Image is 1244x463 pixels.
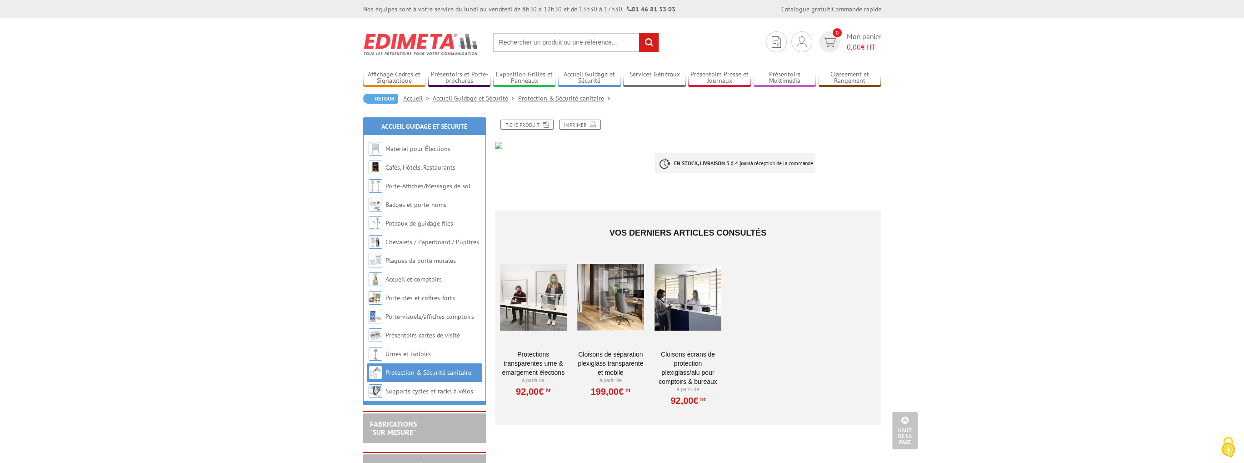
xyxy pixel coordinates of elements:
[385,350,431,358] a: Urnes et isoloirs
[385,331,460,339] a: Présentoirs cartes de visite
[674,160,750,166] strong: EN STOCK, LIVRAISON 3 à 4 jours
[623,70,686,86] a: Services Généraux
[385,201,446,209] a: Badges et porte-noms
[385,387,473,395] a: Supports cycles et racks à vélos
[754,70,816,86] a: Présentoirs Multimédia
[627,5,675,13] strong: 01 46 81 33 03
[385,312,474,321] a: Porte-visuels/affiches comptoirs
[385,368,471,377] a: Protection & Sécurité sanitaire
[654,153,815,173] p: à réception de la commande
[363,5,675,14] div: Nos équipes sont à votre service du lundi au vendredi de 8h30 à 12h30 et de 13h30 à 17h30
[385,294,455,302] a: Porte-clés et coffres-forts
[847,31,881,52] span: Mon panier
[500,377,567,384] p: À partir de
[577,350,644,377] a: Cloisons de séparation Plexiglass transparente et mobile
[591,389,630,394] a: 199,00€HT
[369,272,382,286] img: Accueil et comptoirs
[385,163,455,171] a: Cafés, Hôtels, Restaurants
[624,387,630,393] sup: HT
[369,179,382,193] img: Porte-Affiches/Messages de sol
[544,387,550,393] sup: HT
[772,36,781,48] img: devis rapide
[823,37,836,47] img: devis rapide
[369,366,382,379] img: Protection & Sécurité sanitaire
[797,36,807,47] img: devis rapide
[654,386,721,393] p: À partir de
[403,94,433,102] a: Accueil
[363,70,426,86] a: Affichage Cadres et Signalétique
[493,70,556,86] a: Exposition Grilles et Panneaux
[385,145,450,153] a: Matériel pour Élections
[654,350,721,386] a: Cloisons Écrans de protection Plexiglass/Alu pour comptoirs & Bureaux
[369,328,382,342] img: Présentoirs cartes de visite
[363,94,398,104] a: Retour
[670,398,705,403] a: 92,00€HT
[558,70,621,86] a: Accueil Guidage et Sécurité
[369,254,382,267] img: Plaques de porte murales
[699,396,705,403] sup: HT
[500,350,567,377] a: Protections Transparentes Urne & Emargement élections
[369,310,382,323] img: Porte-visuels/affiches comptoirs
[1217,436,1239,458] img: Cookies (fenêtre modale)
[369,384,382,398] img: Supports cycles et racks à vélos
[385,219,453,227] a: Poteaux de guidage files
[500,120,554,130] a: Fiche produit
[516,389,550,394] a: 92,00€HT
[832,5,881,13] a: Commande rapide
[518,94,614,102] a: Protection & Sécurité sanitaire
[369,198,382,211] img: Badges et porte-noms
[847,42,861,51] span: 0,00
[892,412,918,449] a: Haut de la page
[639,33,659,52] input: rechercher
[381,122,467,131] a: Accueil Guidage et Sécurité
[577,377,644,384] p: À partir de
[610,228,766,237] span: Vos derniers articles consultés
[428,70,491,86] a: Présentoirs et Porte-brochures
[385,238,479,246] a: Chevalets / Paperboard / Pupitres
[493,33,659,52] input: Rechercher un produit ou une référence...
[369,216,382,230] img: Poteaux de guidage files
[781,5,830,13] a: Catalogue gratuit
[433,94,518,102] a: Accueil Guidage et Sécurité
[385,182,470,190] a: Porte-Affiches/Messages de sol
[817,31,881,52] a: devis rapide 0 Mon panier 0,00€ HT
[559,120,601,130] a: Imprimer
[370,419,417,437] a: FABRICATIONS"Sur Mesure"
[369,291,382,305] img: Porte-clés et coffres-forts
[688,70,751,86] a: Présentoirs Presse et Journaux
[369,235,382,249] img: Chevalets / Paperboard / Pupitres
[847,42,881,52] span: € HT
[385,275,442,283] a: Accueil et comptoirs
[363,27,479,61] img: Edimeta
[781,5,881,14] div: |
[369,347,382,361] img: Urnes et isoloirs
[385,257,456,265] a: Plaques de porte murales
[369,142,382,156] img: Matériel pour Élections
[369,161,382,174] img: Cafés, Hôtels, Restaurants
[833,28,842,37] span: 0
[819,70,881,86] a: Classement et Rangement
[1212,432,1244,463] button: Cookies (fenêtre modale)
